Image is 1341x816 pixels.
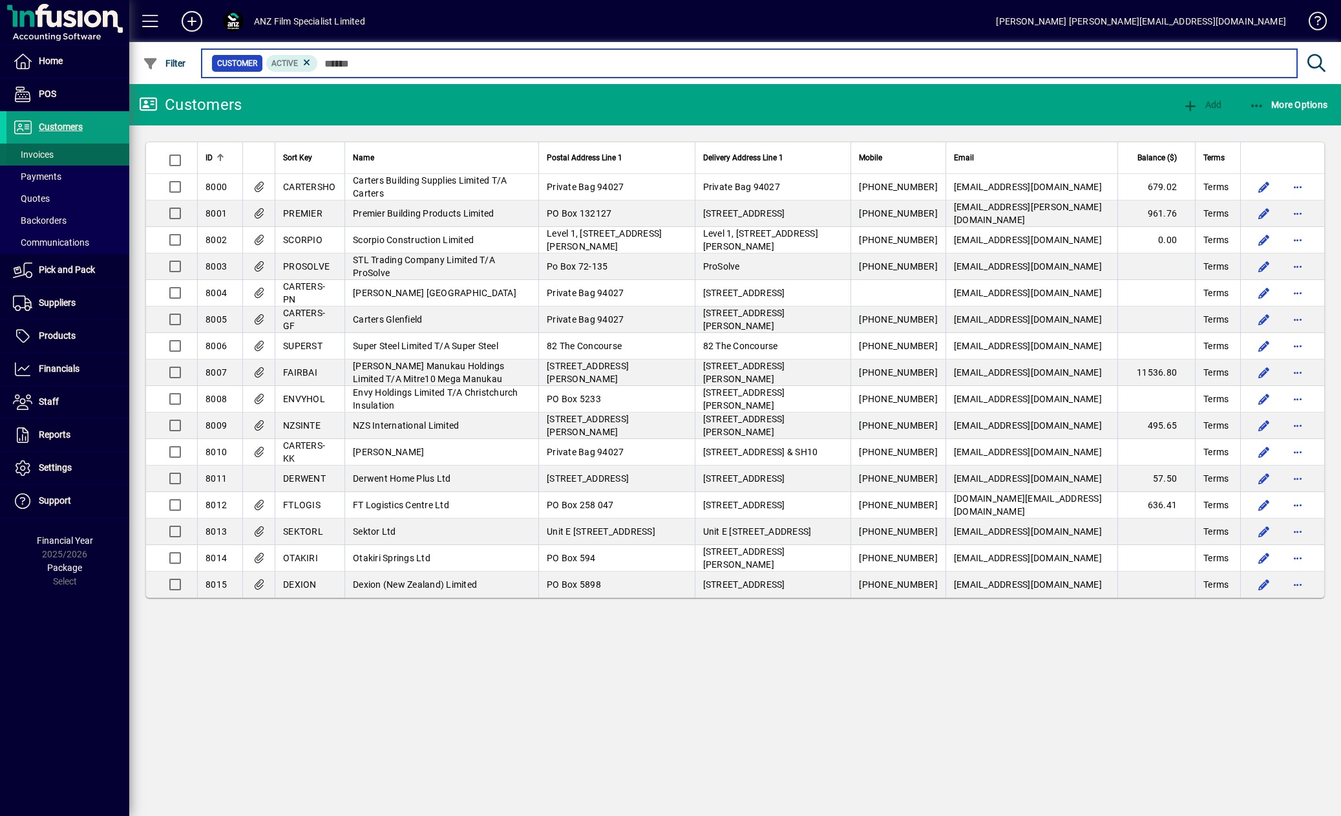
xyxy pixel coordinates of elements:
span: Level 1, [STREET_ADDRESS][PERSON_NAME] [547,228,662,252]
button: More options [1287,203,1308,224]
div: [PERSON_NAME] [PERSON_NAME][EMAIL_ADDRESS][DOMAIN_NAME] [996,11,1286,32]
span: [PHONE_NUMBER] [859,473,938,484]
span: Terms [1203,207,1229,220]
span: [STREET_ADDRESS] [703,208,785,219]
span: POS [39,89,56,99]
span: FTLOGIS [283,500,321,510]
button: Edit [1254,415,1274,436]
span: 8009 [206,420,227,431]
span: [EMAIL_ADDRESS][DOMAIN_NAME] [954,182,1102,192]
span: Communications [13,237,89,248]
span: [PHONE_NUMBER] [859,447,938,457]
span: STL Trading Company Limited T/A ProSolve [353,255,495,278]
span: Customer [217,57,257,70]
span: 8002 [206,235,227,245]
button: More options [1287,309,1308,330]
span: Pick and Pack [39,264,95,275]
span: CARTERS-PN [283,281,325,305]
a: Settings [6,452,129,484]
span: CARTERS-GF [283,308,325,331]
div: Customers [139,94,242,115]
div: Balance ($) [1126,151,1188,165]
td: 495.65 [1117,413,1195,439]
button: Filter [140,52,189,75]
mat-chip: Activation Status: Active [266,55,318,72]
span: Invoices [13,149,54,160]
span: Otakiri Springs Ltd [353,553,430,563]
button: More options [1287,283,1308,303]
span: [STREET_ADDRESS] [703,579,785,590]
span: Balance ($) [1137,151,1177,165]
span: Private Bag 94027 [547,288,624,298]
a: Backorders [6,209,129,231]
span: SCORPIO [283,235,322,245]
span: Terms [1203,366,1229,379]
button: Edit [1254,309,1274,330]
span: [STREET_ADDRESS][PERSON_NAME] [703,414,785,437]
a: Reports [6,419,129,451]
a: Home [6,45,129,78]
a: Products [6,320,129,352]
span: [STREET_ADDRESS] & SH10 [703,447,818,457]
span: 8004 [206,288,227,298]
span: [PHONE_NUMBER] [859,500,938,510]
span: ProSolve [703,261,740,272]
a: POS [6,78,129,111]
span: 8014 [206,553,227,563]
span: NZS International Limited [353,420,459,431]
span: [STREET_ADDRESS][PERSON_NAME] [703,308,785,331]
span: Terms [1203,313,1229,326]
span: Staff [39,396,59,407]
span: Settings [39,462,72,473]
span: Backorders [13,215,67,226]
span: PO Box 132127 [547,208,611,219]
span: Add [1183,100,1221,110]
td: 636.41 [1117,492,1195,519]
span: Terms [1203,180,1229,193]
span: 8005 [206,314,227,325]
span: Premier Building Products Limited [353,208,494,219]
span: 8015 [206,579,227,590]
div: Email [954,151,1110,165]
span: Quotes [13,193,50,204]
span: [STREET_ADDRESS][PERSON_NAME] [547,414,629,437]
span: [PHONE_NUMBER] [859,314,938,325]
a: Financials [6,353,129,385]
span: Active [271,59,298,68]
a: Staff [6,386,129,418]
span: 8006 [206,341,227,351]
div: ANZ Film Specialist Limited [254,11,365,32]
span: [EMAIL_ADDRESS][DOMAIN_NAME] [954,553,1102,563]
a: Payments [6,166,129,188]
span: [PHONE_NUMBER] [859,526,938,537]
span: [EMAIL_ADDRESS][DOMAIN_NAME] [954,394,1102,404]
span: Terms [1203,499,1229,511]
span: FT Logistics Centre Ltd [353,500,449,510]
a: Invoices [6,144,129,166]
a: Knowledge Base [1299,3,1325,45]
span: DERWENT [283,473,326,484]
span: Terms [1203,419,1229,432]
div: Mobile [859,151,938,165]
button: Profile [213,10,254,33]
button: Edit [1254,389,1274,409]
span: [EMAIL_ADDRESS][DOMAIN_NAME] [954,288,1102,298]
span: Customers [39,122,83,132]
span: Unit E [STREET_ADDRESS] [547,526,655,537]
span: Dexion (New Zealand) Limited [353,579,477,590]
span: Financial Year [37,535,93,546]
span: Terms [1203,151,1225,165]
div: Name [353,151,531,165]
span: PO Box 594 [547,553,596,563]
span: Suppliers [39,297,76,308]
span: Package [47,563,82,573]
span: Derwent Home Plus Ltd [353,473,450,484]
span: Private Bag 94027 [703,182,780,192]
span: [PHONE_NUMBER] [859,367,938,378]
a: Pick and Pack [6,254,129,286]
button: Edit [1254,468,1274,489]
span: [EMAIL_ADDRESS][DOMAIN_NAME] [954,526,1102,537]
span: [STREET_ADDRESS] [703,473,785,484]
button: More options [1287,442,1308,462]
span: [STREET_ADDRESS] [703,500,785,510]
